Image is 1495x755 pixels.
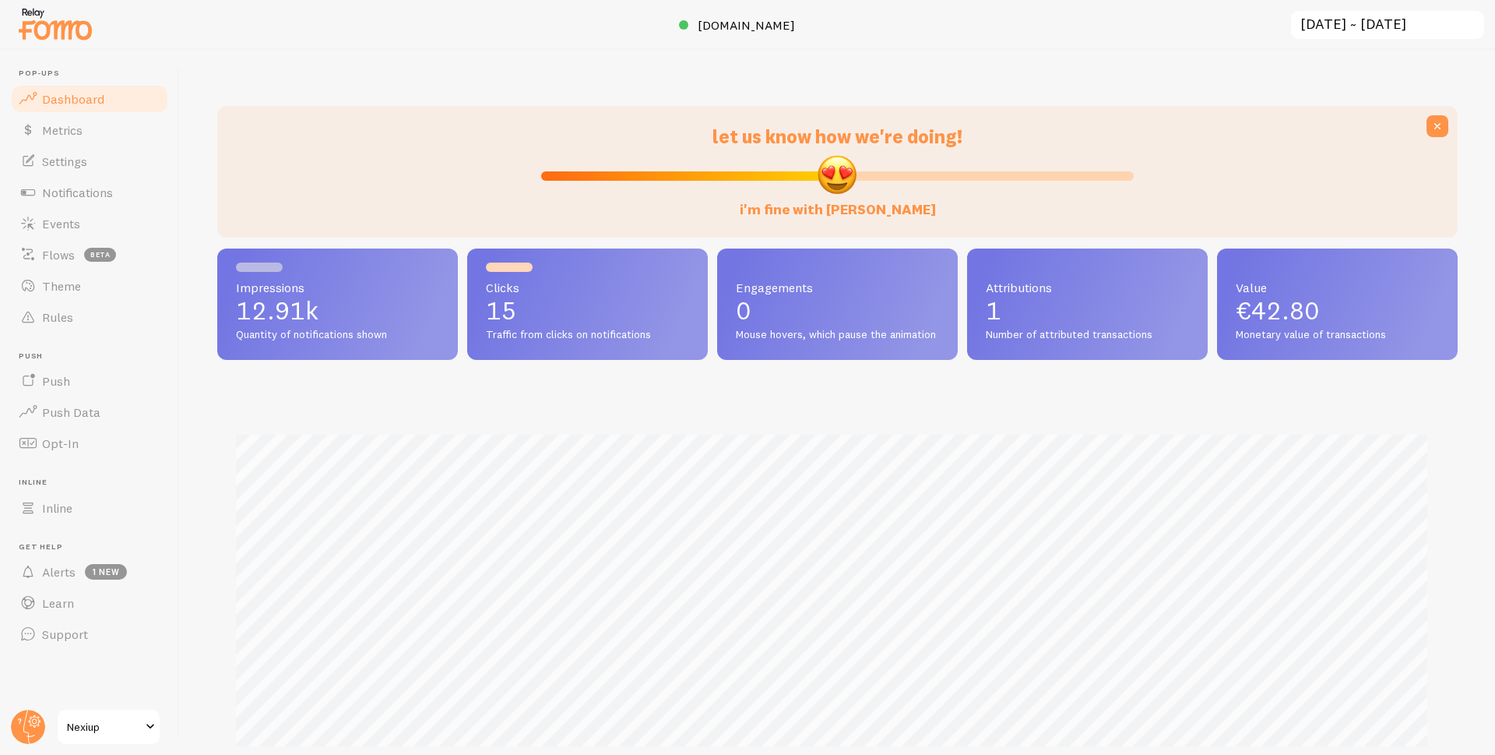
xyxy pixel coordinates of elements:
[9,270,170,302] a: Theme
[486,298,689,323] p: 15
[42,564,76,580] span: Alerts
[9,428,170,459] a: Opt-In
[740,185,936,219] label: i'm fine with [PERSON_NAME]
[19,69,170,79] span: Pop-ups
[236,281,439,294] span: Impressions
[42,595,74,611] span: Learn
[42,91,104,107] span: Dashboard
[486,328,689,342] span: Traffic from clicks on notifications
[42,373,70,389] span: Push
[1236,281,1439,294] span: Value
[42,309,73,325] span: Rules
[42,626,88,642] span: Support
[9,146,170,177] a: Settings
[42,185,113,200] span: Notifications
[712,125,962,148] span: let us know how we're doing!
[19,542,170,552] span: Get Help
[986,328,1189,342] span: Number of attributed transactions
[9,208,170,239] a: Events
[42,153,87,169] span: Settings
[736,328,939,342] span: Mouse hovers, which pause the animation
[9,587,170,619] a: Learn
[42,404,100,420] span: Push Data
[9,397,170,428] a: Push Data
[986,298,1189,323] p: 1
[236,328,439,342] span: Quantity of notifications shown
[236,298,439,323] p: 12.91k
[9,115,170,146] a: Metrics
[9,556,170,587] a: Alerts 1 new
[85,564,127,580] span: 1 new
[736,298,939,323] p: 0
[84,248,116,262] span: beta
[9,83,170,115] a: Dashboard
[9,302,170,333] a: Rules
[67,718,141,736] span: Nexiup
[986,281,1189,294] span: Attributions
[736,281,939,294] span: Engagements
[816,153,858,196] img: emoji.png
[42,216,80,231] span: Events
[42,278,81,294] span: Theme
[42,436,79,451] span: Opt-In
[56,708,161,746] a: Nexiup
[42,122,83,138] span: Metrics
[486,281,689,294] span: Clicks
[9,619,170,650] a: Support
[42,500,72,516] span: Inline
[9,177,170,208] a: Notifications
[9,239,170,270] a: Flows beta
[42,247,75,263] span: Flows
[19,351,170,362] span: Push
[9,492,170,524] a: Inline
[19,478,170,488] span: Inline
[1236,295,1320,326] span: €42.80
[9,365,170,397] a: Push
[16,4,94,44] img: fomo-relay-logo-orange.svg
[1236,328,1439,342] span: Monetary value of transactions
